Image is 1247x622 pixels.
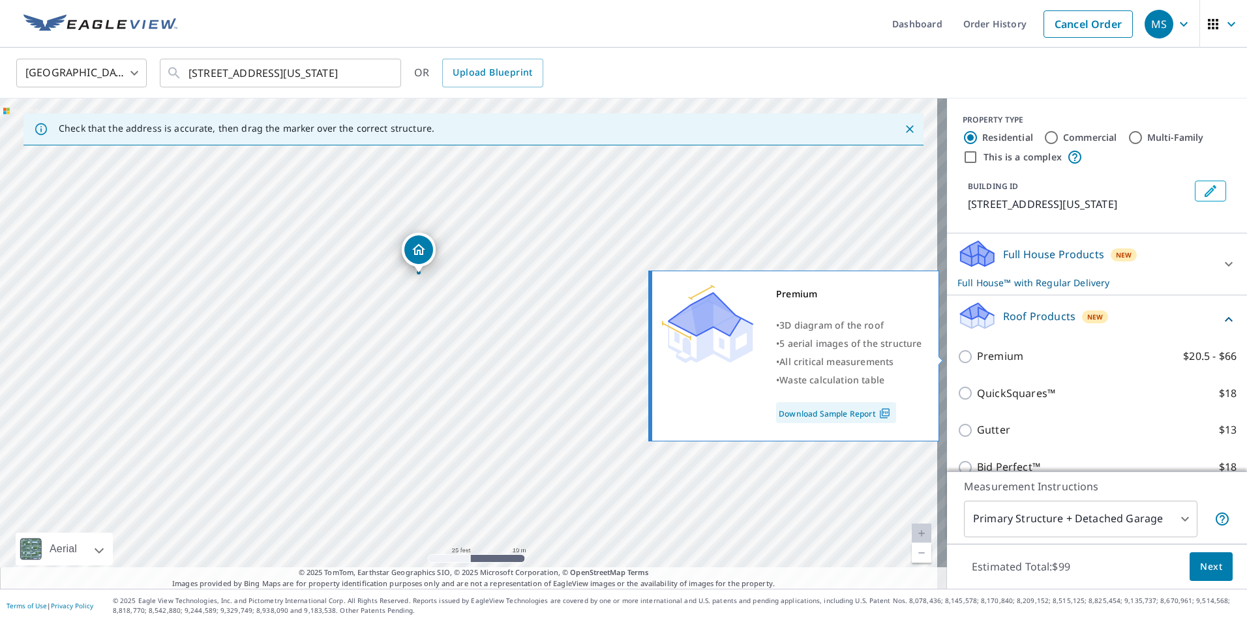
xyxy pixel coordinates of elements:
div: • [776,353,922,371]
div: [GEOGRAPHIC_DATA] [16,55,147,91]
p: QuickSquares™ [977,385,1055,402]
span: Upload Blueprint [453,65,532,81]
p: Check that the address is accurate, then drag the marker over the correct structure. [59,123,434,134]
span: Next [1200,559,1222,575]
p: $18 [1219,385,1237,402]
p: Premium [977,348,1023,364]
label: Commercial [1063,131,1117,144]
p: BUILDING ID [968,181,1018,192]
div: MS [1145,10,1173,38]
p: Roof Products [1003,308,1075,324]
img: Pdf Icon [876,407,894,419]
img: Premium [662,285,753,363]
div: Aerial [46,533,81,565]
span: All critical measurements [779,355,894,368]
span: Waste calculation table [779,374,884,386]
p: [STREET_ADDRESS][US_STATE] [968,196,1190,212]
p: | [7,602,93,610]
input: Search by address or latitude-longitude [188,55,374,91]
div: OR [414,59,543,87]
a: Terms [627,567,649,577]
span: 3D diagram of the roof [779,319,884,331]
p: $13 [1219,422,1237,438]
img: EV Logo [23,14,177,34]
div: Aerial [16,533,113,565]
button: Close [901,121,918,138]
span: 5 aerial images of the structure [779,337,922,349]
span: Your report will include the primary structure and a detached garage if one exists. [1214,511,1230,527]
div: Primary Structure + Detached Garage [964,501,1197,537]
span: New [1087,312,1104,322]
div: • [776,334,922,353]
div: Dropped pin, building 1, Residential property, 3312 W Oklahoma Ave Enid, OK 73703 [402,233,436,273]
label: This is a complex [984,151,1062,164]
p: Gutter [977,422,1010,438]
p: Full House Products [1003,246,1104,262]
p: $18 [1219,459,1237,475]
a: Current Level 20, Zoom Out [912,543,931,563]
div: PROPERTY TYPE [963,114,1231,126]
a: Terms of Use [7,601,47,610]
a: OpenStreetMap [570,567,625,577]
div: Full House ProductsNewFull House™ with Regular Delivery [957,239,1237,289]
button: Edit building 1 [1195,181,1226,201]
span: New [1116,250,1132,260]
p: Measurement Instructions [964,479,1230,494]
span: © 2025 TomTom, Earthstar Geographics SIO, © 2025 Microsoft Corporation, © [299,567,649,578]
div: Premium [776,285,922,303]
a: Cancel Order [1044,10,1133,38]
a: Current Level 20, Zoom In Disabled [912,524,931,543]
p: Estimated Total: $99 [961,552,1081,581]
p: $20.5 - $66 [1183,348,1237,364]
div: Roof ProductsNew [957,301,1237,338]
p: Full House™ with Regular Delivery [957,276,1213,289]
p: Bid Perfect™ [977,459,1040,475]
div: • [776,316,922,334]
button: Next [1190,552,1233,582]
label: Residential [982,131,1033,144]
label: Multi-Family [1147,131,1204,144]
div: • [776,371,922,389]
a: Upload Blueprint [442,59,543,87]
a: Privacy Policy [51,601,93,610]
p: © 2025 Eagle View Technologies, Inc. and Pictometry International Corp. All Rights Reserved. Repo... [113,596,1240,615]
a: Download Sample Report [776,402,896,423]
